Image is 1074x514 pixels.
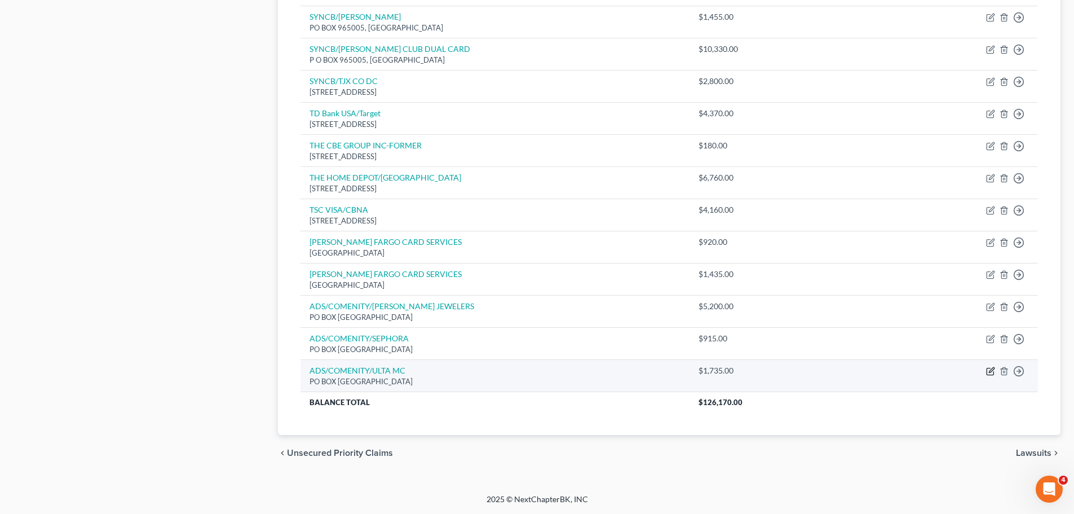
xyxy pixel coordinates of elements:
i: chevron_right [1051,449,1060,458]
a: [PERSON_NAME] FARGO CARD SERVICES [310,269,462,279]
div: $1,735.00 [699,365,784,376]
div: $10,330.00 [699,43,784,55]
span: Unsecured Priority Claims [287,449,393,458]
div: [STREET_ADDRESS] [310,151,680,162]
div: PO BOX [GEOGRAPHIC_DATA] [310,344,680,355]
div: PO BOX 965005, [GEOGRAPHIC_DATA] [310,23,680,33]
a: TD Bank USA/Target [310,108,381,118]
a: ADS/COMENITY/[PERSON_NAME] JEWELERS [310,301,474,311]
span: Lawsuits [1016,449,1051,458]
div: [STREET_ADDRESS] [310,216,680,226]
div: [STREET_ADDRESS] [310,119,680,130]
div: [STREET_ADDRESS] [310,87,680,98]
div: $5,200.00 [699,301,784,312]
a: SYNCB/[PERSON_NAME] CLUB DUAL CARD [310,44,470,54]
div: $4,370.00 [699,108,784,119]
i: chevron_left [278,449,287,458]
div: $1,455.00 [699,11,784,23]
div: $4,160.00 [699,204,784,216]
a: THE HOME DEPOT/[GEOGRAPHIC_DATA] [310,173,461,182]
div: PO BOX [GEOGRAPHIC_DATA] [310,376,680,387]
div: $6,760.00 [699,172,784,183]
div: [STREET_ADDRESS] [310,183,680,194]
a: ADS/COMENITY/ULTA MC [310,366,405,375]
div: PO BOX [GEOGRAPHIC_DATA] [310,312,680,323]
div: $2,800.00 [699,76,784,87]
a: [PERSON_NAME] FARGO CARD SERVICES [310,237,462,247]
button: Lawsuits chevron_right [1016,449,1060,458]
a: THE CBE GROUP INC-FORMER [310,140,422,150]
div: $180.00 [699,140,784,151]
a: ADS/COMENITY/SEPHORA [310,333,409,343]
span: $126,170.00 [699,398,742,407]
button: chevron_left Unsecured Priority Claims [278,449,393,458]
a: TSC VISA/CBNA [310,205,368,214]
a: SYNCB/[PERSON_NAME] [310,12,401,21]
span: 4 [1059,476,1068,485]
iframe: Intercom live chat [1036,476,1063,503]
div: $1,435.00 [699,269,784,280]
div: 2025 © NextChapterBK, INC [216,494,859,514]
div: $920.00 [699,236,784,248]
div: P O BOX 965005, [GEOGRAPHIC_DATA] [310,55,680,65]
div: $915.00 [699,333,784,344]
a: SYNCB/TJX CO DC [310,76,378,86]
div: [GEOGRAPHIC_DATA] [310,280,680,291]
th: Balance Total [300,392,690,412]
div: [GEOGRAPHIC_DATA] [310,248,680,258]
